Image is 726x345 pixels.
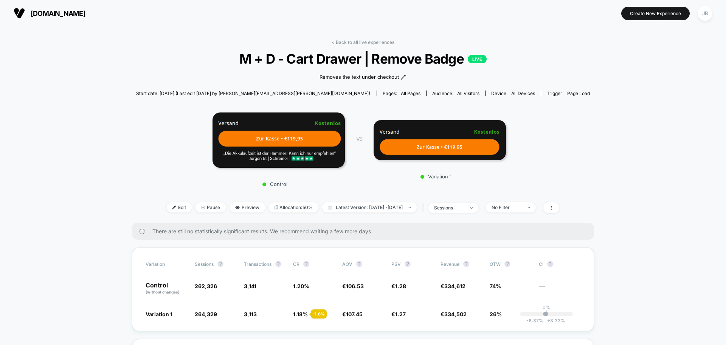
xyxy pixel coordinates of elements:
span: all devices [511,91,535,96]
span: € [441,283,465,289]
span: Page Load [567,91,590,96]
span: VS [356,136,362,142]
span: + [547,318,550,323]
span: PSV [391,261,401,267]
span: 3,113 [244,311,257,317]
div: Pages: [383,91,420,96]
span: Sessions [195,261,214,267]
span: 3.33 % [543,318,565,323]
span: 107.45 [346,311,363,317]
p: | [546,310,547,316]
span: All Visitors [457,91,479,96]
span: Allocation: 50% [269,202,318,212]
span: 74% [490,283,501,289]
span: Start date: [DATE] (Last edit [DATE] by [PERSON_NAME][EMAIL_ADDRESS][PERSON_NAME][DOMAIN_NAME]) [136,91,370,96]
img: end [408,207,411,208]
span: CI [539,261,580,267]
span: | [420,202,428,213]
span: 334,612 [444,283,465,289]
span: 26% [490,311,502,317]
a: < Back to all live experiences [332,39,394,45]
img: end [201,206,205,209]
img: Control main [213,112,345,168]
span: 1.18 % [293,311,308,317]
p: 0% [543,304,550,310]
img: calendar [328,206,332,209]
p: LIVE [468,55,487,63]
span: Device: [485,91,541,96]
div: Audience: [432,91,479,96]
span: Variation 1 [146,311,172,317]
span: € [391,311,406,317]
span: 262,326 [195,283,217,289]
span: Preview [230,202,265,212]
div: Trigger: [547,91,590,96]
button: ? [356,261,362,267]
img: edit [172,206,176,209]
span: 1.28 [395,283,406,289]
span: Removes the text under checkout [320,73,399,81]
span: € [441,311,467,317]
span: -6.37 % [526,318,543,323]
span: Transactions [244,261,271,267]
button: ? [504,261,510,267]
span: [DOMAIN_NAME] [31,9,85,17]
p: Variation 1 [370,173,502,180]
p: Control [146,282,187,295]
span: Latest Version: [DATE] - [DATE] [322,202,417,212]
img: end [527,207,530,208]
div: sessions [434,205,464,211]
button: ? [463,261,469,267]
button: JB [695,6,715,21]
img: Visually logo [14,8,25,19]
button: [DOMAIN_NAME] [11,7,88,19]
span: CR [293,261,299,267]
div: No Filter [492,205,522,210]
span: There are still no statistically significant results. We recommend waiting a few more days [152,228,579,234]
button: ? [547,261,553,267]
button: ? [217,261,223,267]
span: 1.27 [395,311,406,317]
span: Variation [146,261,187,267]
img: end [470,207,473,209]
span: M + D - Cart Drawer | Remove Badge [159,51,567,67]
span: Edit [167,202,192,212]
span: Revenue [441,261,459,267]
span: Pause [195,202,226,212]
div: - 1.6 % [311,309,327,318]
button: ? [275,261,281,267]
span: 1.20 % [293,283,309,289]
span: 264,329 [195,311,217,317]
span: 3,141 [244,283,256,289]
span: 106.53 [346,283,364,289]
span: all pages [401,91,420,96]
span: € [391,283,406,289]
span: (without changes) [146,290,180,294]
p: Control [209,181,341,187]
div: JB [698,6,712,21]
span: --- [539,284,580,295]
button: Create New Experience [621,7,690,20]
img: Variation 1 main [374,120,506,160]
span: 334,502 [444,311,467,317]
img: rebalance [275,205,278,209]
span: € [342,283,364,289]
button: ? [303,261,309,267]
span: € [342,311,363,317]
button: ? [405,261,411,267]
span: AOV [342,261,352,267]
span: OTW [490,261,531,267]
